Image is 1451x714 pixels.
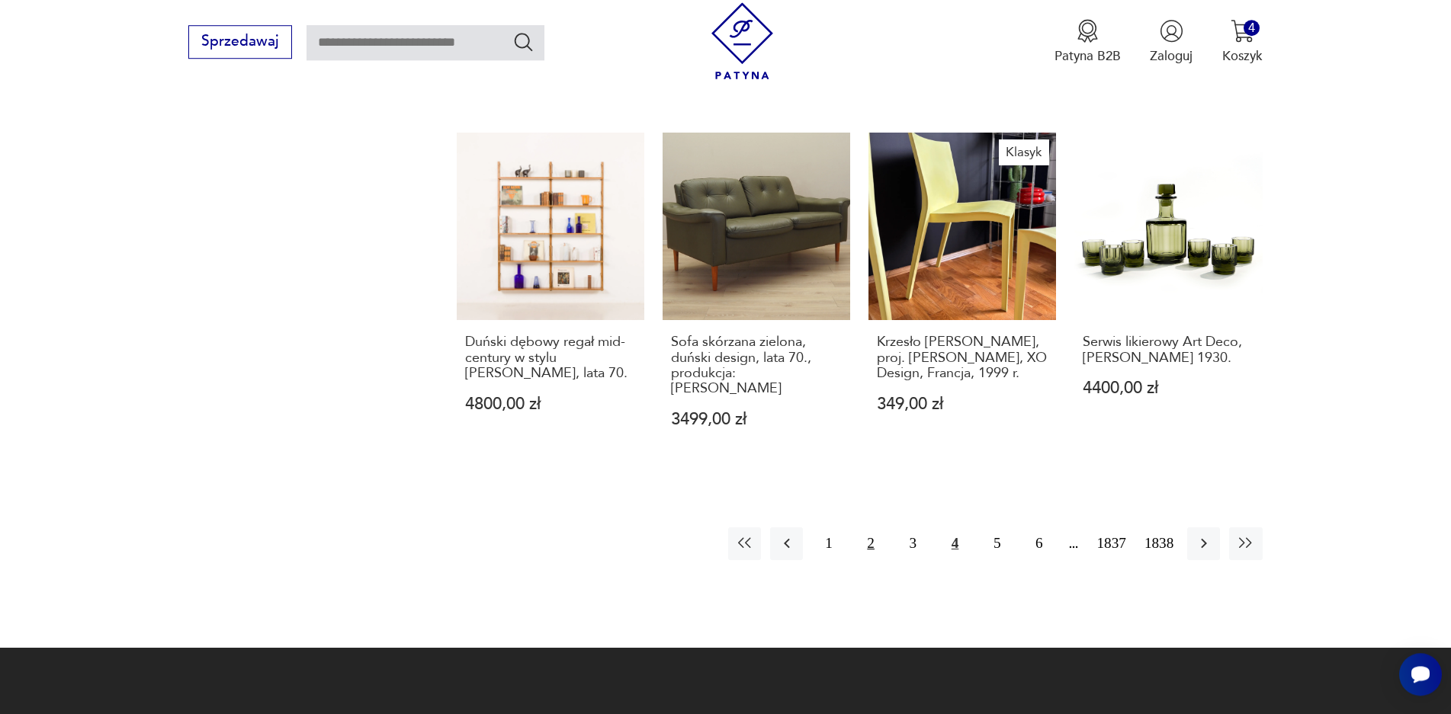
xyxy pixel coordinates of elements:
[1140,527,1178,560] button: 1838
[812,527,845,560] button: 1
[868,133,1056,463] a: KlasykKrzesło Slick Slick, proj. Philippe Starck, XO Design, Francja, 1999 r.Krzesło [PERSON_NAME...
[1244,20,1260,36] div: 4
[877,396,1048,412] p: 349,00 zł
[1074,133,1262,463] a: Serwis likierowy Art Deco, Moser 1930.Serwis likierowy Art Deco, [PERSON_NAME] 1930.4400,00 zł
[663,133,850,463] a: Sofa skórzana zielona, duński design, lata 70., produkcja: DaniaSofa skórzana zielona, duński des...
[512,30,534,53] button: Szukaj
[1222,47,1263,65] p: Koszyk
[704,2,781,79] img: Patyna - sklep z meblami i dekoracjami vintage
[1150,47,1193,65] p: Zaloguj
[1231,19,1254,43] img: Ikona koszyka
[671,411,843,427] p: 3499,00 zł
[1083,380,1254,396] p: 4400,00 zł
[1160,19,1183,43] img: Ikonka użytkownika
[939,527,971,560] button: 4
[457,133,644,463] a: Duński dębowy regał mid-century w stylu Poula Cadoviusa, lata 70.Duński dębowy regał mid-century ...
[981,527,1013,560] button: 5
[671,335,843,397] h3: Sofa skórzana zielona, duński design, lata 70., produkcja: [PERSON_NAME]
[1055,19,1121,65] a: Ikona medaluPatyna B2B
[1150,19,1193,65] button: Zaloguj
[1083,335,1254,366] h3: Serwis likierowy Art Deco, [PERSON_NAME] 1930.
[1055,47,1121,65] p: Patyna B2B
[1222,19,1263,65] button: 4Koszyk
[1076,19,1099,43] img: Ikona medalu
[1399,653,1442,696] iframe: Smartsupp widget button
[465,396,637,412] p: 4800,00 zł
[465,335,637,381] h3: Duński dębowy regał mid-century w stylu [PERSON_NAME], lata 70.
[897,527,929,560] button: 3
[188,25,291,59] button: Sprzedawaj
[855,527,888,560] button: 2
[1055,19,1121,65] button: Patyna B2B
[877,335,1048,381] h3: Krzesło [PERSON_NAME], proj. [PERSON_NAME], XO Design, Francja, 1999 r.
[188,37,291,49] a: Sprzedawaj
[1093,527,1131,560] button: 1837
[1022,527,1055,560] button: 6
